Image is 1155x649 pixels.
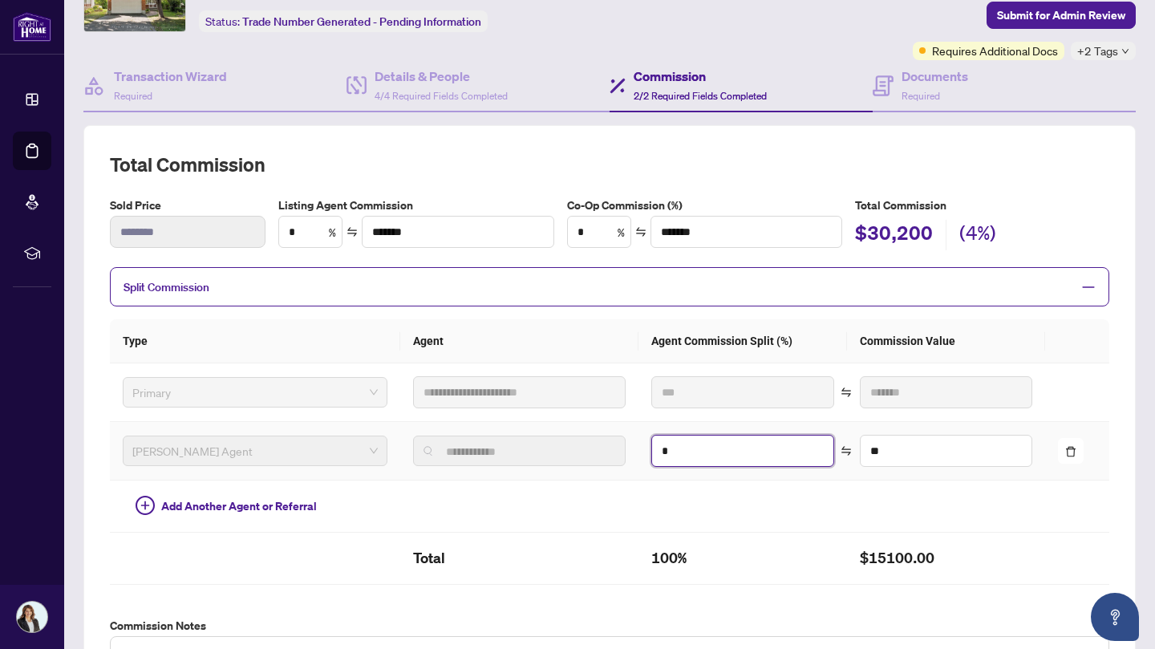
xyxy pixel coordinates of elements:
span: Primary [132,380,378,404]
label: Commission Notes [110,617,1109,635]
img: logo [13,12,51,42]
span: delete [1065,446,1076,457]
span: Required [114,90,152,102]
h2: $15100.00 [860,546,1032,571]
button: Submit for Admin Review [987,2,1136,29]
span: Submit for Admin Review [997,2,1125,28]
span: Split Commission [124,280,209,294]
span: down [1121,47,1129,55]
span: swap [841,387,852,398]
img: Profile Icon [17,602,47,632]
label: Co-Op Commission (%) [567,197,842,214]
span: swap [346,226,358,237]
span: Required [902,90,940,102]
span: Add Another Agent or Referral [161,497,317,515]
h2: $30,200 [855,220,933,250]
label: Listing Agent Commission [278,197,553,214]
h2: Total Commission [110,152,1109,177]
h2: 100% [651,546,834,571]
div: Status: [199,10,488,32]
th: Agent [400,319,638,363]
h5: Total Commission [855,197,1109,214]
span: +2 Tags [1077,42,1118,60]
span: RAHR Agent [132,439,378,463]
h4: Transaction Wizard [114,67,227,86]
span: minus [1081,280,1096,294]
span: 2/2 Required Fields Completed [634,90,767,102]
span: Trade Number Generated - Pending Information [242,14,481,29]
th: Agent Commission Split (%) [638,319,847,363]
img: search_icon [423,446,433,456]
span: Requires Additional Docs [932,42,1058,59]
div: Split Commission [110,267,1109,306]
h4: Documents [902,67,968,86]
h2: (4%) [959,220,996,250]
button: Open asap [1091,593,1139,641]
h4: Commission [634,67,767,86]
span: 4/4 Required Fields Completed [375,90,508,102]
button: Add Another Agent or Referral [123,493,330,519]
th: Type [110,319,400,363]
span: plus-circle [136,496,155,515]
span: swap [635,226,646,237]
h4: Details & People [375,67,508,86]
h2: Total [413,546,626,571]
label: Sold Price [110,197,265,214]
th: Commission Value [847,319,1045,363]
span: swap [841,445,852,456]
